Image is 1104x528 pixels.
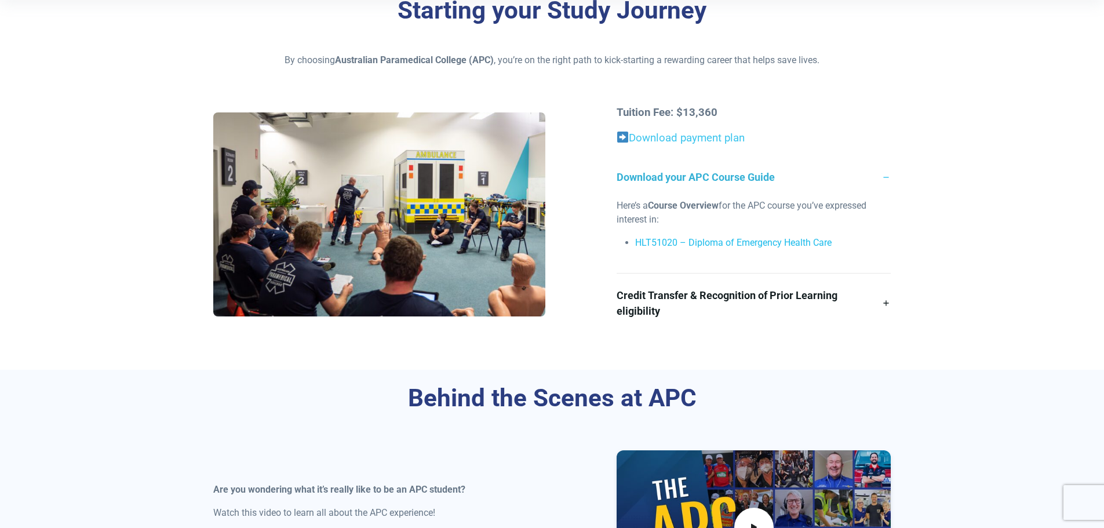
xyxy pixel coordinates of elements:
[213,506,545,520] p: Watch this video to learn all about the APC experience!
[617,106,717,119] strong: Tuition Fee: $13,360
[635,237,832,248] a: HLT51020 – Diploma of Emergency Health Care
[617,274,891,333] a: Credit Transfer & Recognition of Prior Learning eligibility
[213,53,891,67] p: By choosing , you’re on the right path to kick-starting a rewarding career that helps save lives.
[617,199,891,227] p: Here’s a for the APC course you’ve expressed interest in:
[213,484,465,495] strong: Are you wondering what it’s really like to be an APC student?
[617,132,628,143] img: ➡️
[629,132,745,144] a: Download payment plan
[335,54,494,65] strong: Australian Paramedical College (APC)
[213,384,891,413] h3: Behind the Scenes at APC
[617,155,891,199] a: Download your APC Course Guide
[648,200,719,211] strong: Course Overview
